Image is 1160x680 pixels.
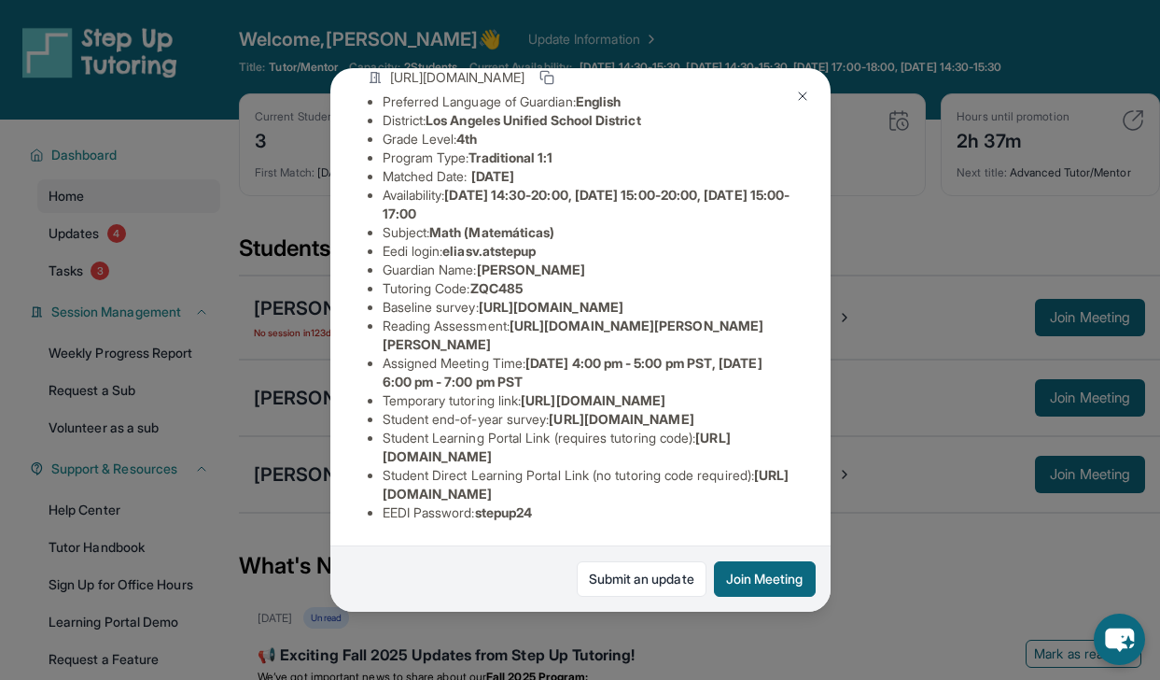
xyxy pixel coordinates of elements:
[383,298,793,317] li: Baseline survey :
[383,186,793,223] li: Availability:
[390,68,524,87] span: [URL][DOMAIN_NAME]
[468,149,552,165] span: Traditional 1:1
[383,223,793,242] li: Subject :
[383,279,793,298] li: Tutoring Code :
[521,392,665,408] span: [URL][DOMAIN_NAME]
[383,111,793,130] li: District:
[383,429,793,466] li: Student Learning Portal Link (requires tutoring code) :
[383,92,793,111] li: Preferred Language of Guardian:
[479,299,623,315] span: [URL][DOMAIN_NAME]
[383,355,762,390] span: [DATE] 4:00 pm - 5:00 pm PST, [DATE] 6:00 pm - 7:00 pm PST
[383,242,793,261] li: Eedi login :
[471,168,514,184] span: [DATE]
[426,112,640,128] span: Los Angeles Unified School District
[577,561,706,597] a: Submit an update
[383,318,764,352] span: [URL][DOMAIN_NAME][PERSON_NAME][PERSON_NAME]
[383,391,793,410] li: Temporary tutoring link :
[470,280,523,296] span: ZQC485
[383,261,793,279] li: Guardian Name :
[383,466,793,503] li: Student Direct Learning Portal Link (no tutoring code required) :
[536,66,558,89] button: Copy link
[383,354,793,391] li: Assigned Meeting Time :
[475,504,533,520] span: stepup24
[383,130,793,149] li: Grade Level:
[383,167,793,186] li: Matched Date:
[383,317,793,354] li: Reading Assessment :
[383,149,793,167] li: Program Type:
[383,503,793,522] li: EEDI Password :
[383,410,793,429] li: Student end-of-year survey :
[429,224,554,240] span: Math (Matemáticas)
[549,411,693,427] span: [URL][DOMAIN_NAME]
[383,187,790,221] span: [DATE] 14:30-20:00, [DATE] 15:00-20:00, [DATE] 15:00-17:00
[456,131,477,147] span: 4th
[795,89,810,104] img: Close Icon
[714,561,816,597] button: Join Meeting
[576,93,622,109] span: English
[477,262,586,277] span: [PERSON_NAME]
[1094,614,1145,665] button: chat-button
[442,243,536,259] span: eliasv.atstepup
